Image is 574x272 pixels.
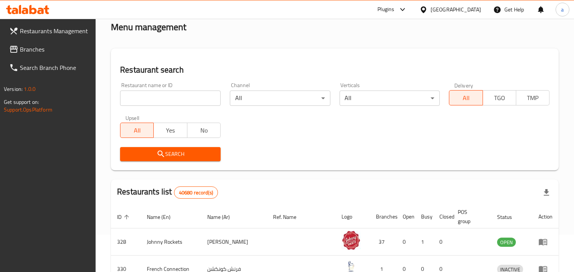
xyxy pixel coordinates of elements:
[561,5,564,14] span: a
[174,186,218,199] div: Total records count
[141,228,201,256] td: Johnny Rockets
[433,228,452,256] td: 0
[335,205,370,228] th: Logo
[340,91,440,106] div: All
[458,207,482,226] span: POS group
[273,212,306,222] span: Ref. Name
[486,92,513,104] span: TGO
[230,91,330,106] div: All
[126,149,215,159] span: Search
[187,123,221,138] button: No
[190,125,218,136] span: No
[370,205,397,228] th: Branches
[370,228,397,256] td: 37
[537,183,556,202] div: Export file
[497,212,522,222] span: Status
[117,186,218,199] h2: Restaurants list
[202,228,267,256] td: [PERSON_NAME]
[341,231,361,250] img: Johnny Rockets
[153,123,187,138] button: Yes
[120,123,154,138] button: All
[117,212,132,222] span: ID
[147,212,180,222] span: Name (En)
[497,238,516,247] span: OPEN
[4,84,23,94] span: Version:
[538,237,553,246] div: Menu
[125,115,140,120] label: Upsell
[3,22,96,40] a: Restaurants Management
[3,58,96,77] a: Search Branch Phone
[111,228,141,256] td: 328
[4,105,52,115] a: Support.OpsPlatform
[24,84,36,94] span: 1.0.0
[3,40,96,58] a: Branches
[433,205,452,228] th: Closed
[397,228,415,256] td: 0
[431,5,481,14] div: [GEOGRAPHIC_DATA]
[397,205,415,228] th: Open
[120,147,221,161] button: Search
[516,90,550,105] button: TMP
[452,92,480,104] span: All
[454,83,473,88] label: Delivery
[4,97,39,107] span: Get support on:
[483,90,516,105] button: TGO
[20,63,90,72] span: Search Branch Phone
[377,5,394,14] div: Plugins
[449,90,483,105] button: All
[415,205,433,228] th: Busy
[120,91,221,106] input: Search for restaurant name or ID..
[415,228,433,256] td: 1
[20,45,90,54] span: Branches
[20,26,90,36] span: Restaurants Management
[532,205,559,228] th: Action
[519,92,546,104] span: TMP
[208,212,240,222] span: Name (Ar)
[120,64,550,76] h2: Restaurant search
[157,125,184,136] span: Yes
[111,21,186,33] h2: Menu management
[174,189,218,196] span: 40680 record(s)
[124,125,151,136] span: All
